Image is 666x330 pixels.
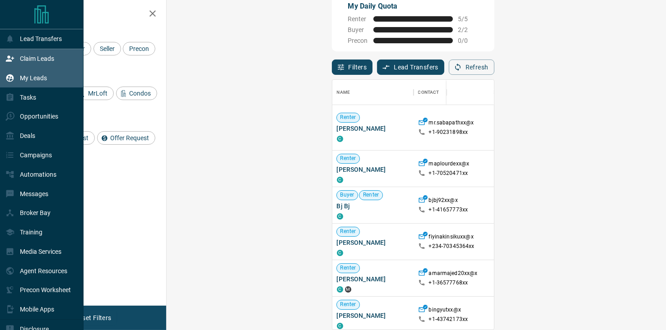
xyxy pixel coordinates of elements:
span: 2 / 2 [458,26,478,33]
span: [PERSON_NAME] [337,124,409,133]
span: [PERSON_NAME] [337,311,409,320]
p: My Daily Quota [348,1,478,12]
div: condos.ca [337,213,343,220]
p: bingyutxx@x [429,306,461,316]
span: Condos [126,90,154,97]
div: Precon [123,42,155,55]
p: amarmajed20xx@x [429,270,478,279]
div: MrLoft [75,87,114,100]
span: Bj Bj [337,202,409,211]
span: Offer Request [107,134,152,142]
span: Renter [337,264,360,272]
div: Name [332,80,414,105]
div: Seller [93,42,121,55]
div: mrloft.ca [345,286,351,293]
div: Contact [418,80,439,105]
p: +1- 43742173xx [429,316,468,323]
p: +1- 70520471xx [429,170,468,177]
p: mr.sabapathxx@x [429,119,474,128]
button: Reset Filters [69,310,117,325]
span: Precon [348,37,368,44]
div: Condos [116,87,157,100]
p: fiyinakinsikuxx@x [429,233,474,243]
p: +234- 70345364xx [429,243,475,250]
p: bjbj92xx@x [429,197,458,206]
span: Seller [97,45,118,52]
span: 5 / 5 [458,15,478,23]
span: Renter [337,155,360,162]
span: [PERSON_NAME] [337,165,409,174]
div: condos.ca [337,286,343,293]
button: Refresh [449,60,494,75]
p: maplourdexx@x [429,160,470,170]
span: Buyer [348,26,368,33]
span: Buyer [337,191,358,199]
div: Offer Request [97,131,155,145]
div: condos.ca [337,323,343,329]
span: [PERSON_NAME] [337,275,409,284]
p: +1- 36577768xx [429,279,468,287]
span: Renter [337,114,360,121]
div: condos.ca [337,177,343,183]
button: Lead Transfers [377,60,444,75]
span: Precon [126,45,152,52]
h2: Filters [29,9,157,20]
div: condos.ca [337,136,343,142]
p: +1- 41657773xx [429,206,468,214]
span: 0 / 0 [458,37,478,44]
span: Renter [348,15,368,23]
button: Filters [332,60,373,75]
div: Name [337,80,350,105]
div: condos.ca [337,250,343,256]
span: Renter [337,228,360,235]
span: Renter [337,301,360,308]
span: [PERSON_NAME] [337,238,409,247]
span: MrLoft [85,90,111,97]
p: +1- 90231898xx [429,128,468,136]
span: Renter [359,191,382,199]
